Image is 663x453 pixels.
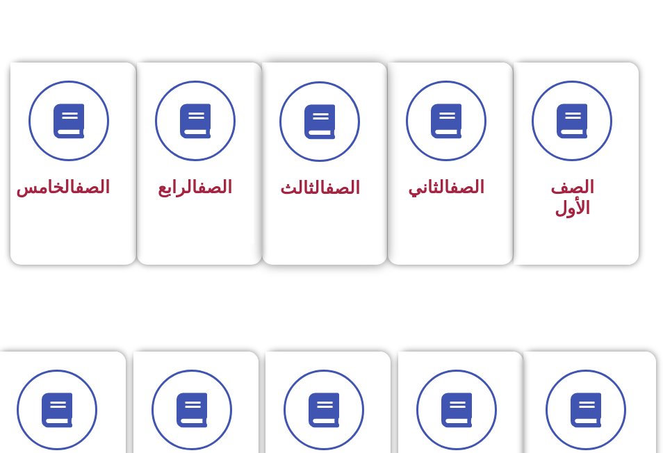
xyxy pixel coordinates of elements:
[197,177,232,197] a: الصف
[280,178,360,198] span: الثالث
[550,177,594,218] span: الصف الأول
[75,177,110,197] a: الصف
[325,178,360,198] a: الصف
[158,177,232,197] span: الرابع
[450,177,484,197] a: الصف
[16,177,110,197] span: الخامس
[408,177,484,197] span: الثاني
